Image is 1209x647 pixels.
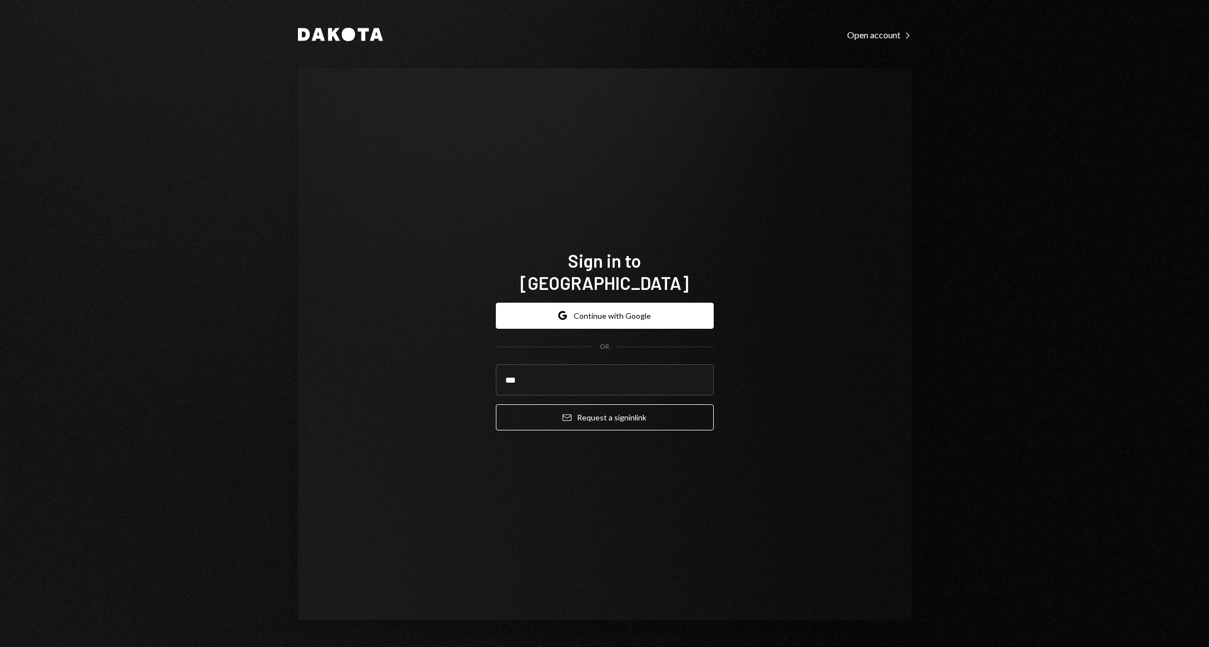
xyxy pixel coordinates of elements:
div: OR [600,342,609,352]
div: Open account [847,29,912,41]
button: Request a signinlink [496,404,714,430]
button: Continue with Google [496,303,714,329]
h1: Sign in to [GEOGRAPHIC_DATA] [496,249,714,294]
a: Open account [847,28,912,41]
